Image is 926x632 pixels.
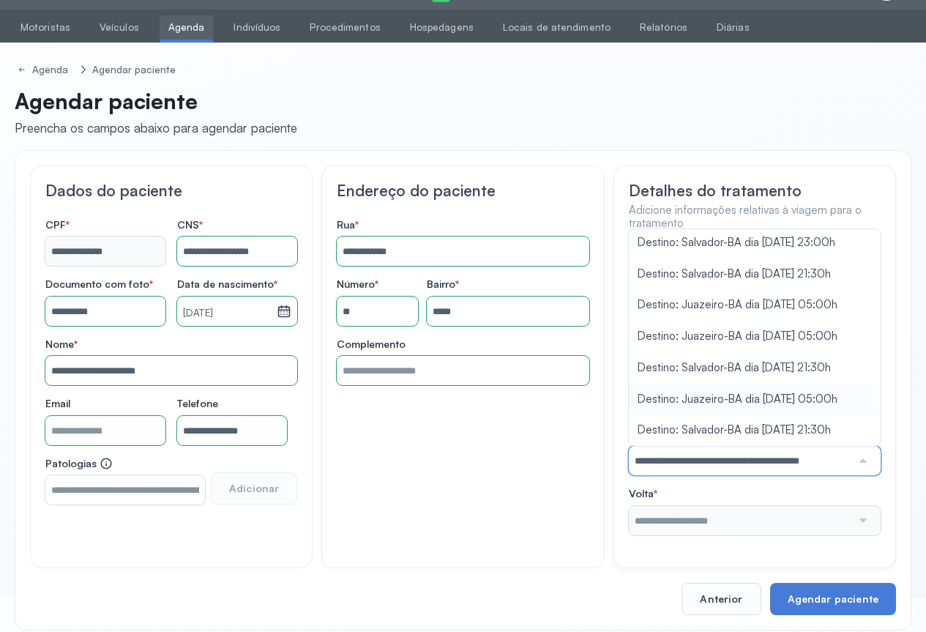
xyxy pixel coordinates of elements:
a: Agenda [15,61,75,79]
a: Motoristas [12,15,79,40]
span: CNS [177,218,203,231]
a: Agendar paciente [89,61,179,79]
button: Adicionar [211,472,297,505]
a: Hospedagens [401,15,482,40]
small: [DATE] [183,306,271,321]
li: Destino: Salvador-BA dia [DATE] 23:00h [629,227,881,259]
a: Indivíduos [225,15,289,40]
span: Data de nascimento [177,278,277,291]
li: Destino: Salvador-BA dia [DATE] 21:30h [629,352,881,384]
span: Telefone [177,397,218,410]
span: Volta [629,487,657,500]
div: Agendar paciente [92,64,176,76]
span: Acompanhantes [799,368,881,380]
h3: Detalhes do tratamento [629,181,881,200]
li: Destino: Juazeiro-BA dia [DATE] 05:00h [629,289,881,321]
button: Agendar paciente [770,583,896,615]
span: Patologias [45,457,113,470]
button: Anterior [682,583,761,615]
div: Agenda [32,64,72,76]
a: Agenda [160,15,214,40]
div: Preencha os campos abaixo para agendar paciente [15,120,297,135]
h3: Endereço do paciente [337,181,589,200]
a: Veículos [91,15,148,40]
span: CPF [45,218,70,231]
span: Documento com foto [45,278,153,291]
span: Complemento [337,338,406,351]
span: Bairro [427,278,459,291]
li: Destino: Juazeiro-BA dia [DATE] 05:00h [629,384,881,415]
p: Agendar paciente [15,88,297,114]
span: Nome [45,338,78,351]
li: Destino: Juazeiro-BA dia [DATE] 05:00h [629,321,881,352]
a: Procedimentos [301,15,389,40]
span: Número [337,278,378,291]
span: Email [45,397,70,410]
a: Diárias [708,15,758,40]
li: Destino: Salvador-BA dia [DATE] 21:30h [629,259,881,290]
a: Relatórios [631,15,696,40]
span: Rua [337,218,359,231]
li: Destino: Salvador-BA dia [DATE] 21:30h [629,414,881,446]
h4: Adicione informações relativas à viagem para o tratamento [629,204,881,231]
h3: Dados do paciente [45,181,297,200]
a: Locais de atendimento [494,15,619,40]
